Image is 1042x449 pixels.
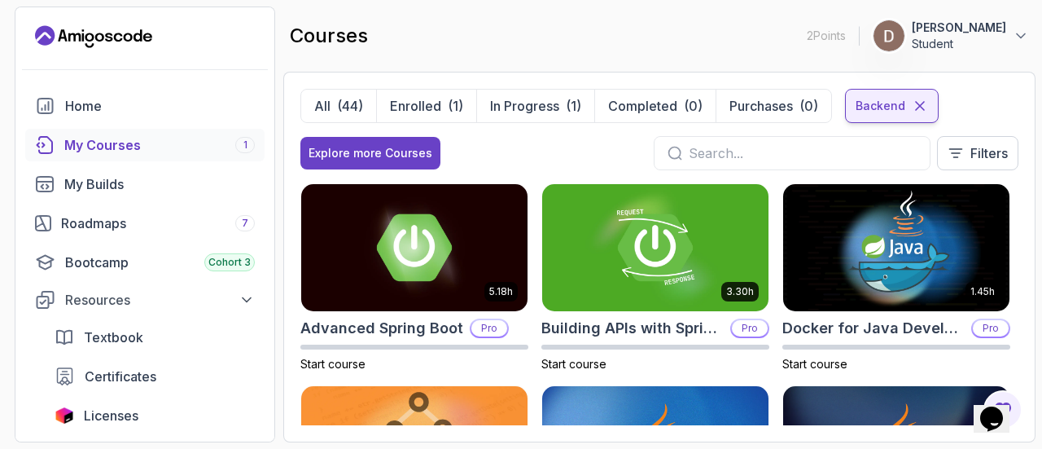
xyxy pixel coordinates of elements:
p: Purchases [729,96,793,116]
button: In Progress(1) [476,90,594,122]
button: Enrolled(1) [376,90,476,122]
h2: Docker for Java Developers [782,317,965,340]
a: bootcamp [25,246,265,279]
iframe: chat widget [974,384,1026,433]
div: My Builds [64,174,255,194]
p: 1.45h [970,285,995,298]
a: home [25,90,265,122]
a: courses [25,129,265,161]
button: Explore more Courses [300,137,440,169]
button: Filters [937,136,1018,170]
p: Pro [732,320,768,337]
p: Backend [856,98,905,114]
a: certificates [45,360,265,393]
p: In Progress [490,96,559,116]
div: (0) [799,96,818,116]
a: Landing page [35,24,152,50]
span: Textbook [84,328,143,347]
button: Completed(0) [594,90,716,122]
span: Start course [541,357,606,371]
span: Start course [300,357,366,371]
p: Student [912,36,1006,52]
p: [PERSON_NAME] [912,20,1006,36]
button: Purchases(0) [716,90,831,122]
input: Search... [689,143,917,163]
a: builds [25,168,265,200]
p: All [314,96,331,116]
button: All(44) [301,90,376,122]
h2: Advanced Spring Boot [300,317,463,340]
p: 2 Points [807,28,846,44]
a: textbook [45,321,265,354]
span: 7 [242,217,248,230]
p: Pro [973,320,1009,337]
div: Home [65,96,255,116]
p: Enrolled [390,96,441,116]
img: jetbrains icon [55,407,74,424]
div: Roadmaps [61,213,255,233]
p: Completed [608,96,677,116]
div: (1) [448,96,463,116]
img: Docker for Java Developers card [783,184,1009,311]
span: 1 [243,139,247,152]
h2: Building APIs with Spring Boot [541,317,724,340]
img: Advanced Spring Boot card [301,184,528,311]
h2: courses [290,23,368,49]
a: roadmaps [25,207,265,240]
p: 3.30h [726,285,754,298]
div: (1) [566,96,581,116]
span: Start course [782,357,847,371]
div: Bootcamp [65,253,255,272]
p: Filters [970,143,1008,163]
span: Licenses [84,406,138,425]
img: Building APIs with Spring Boot card [542,184,768,311]
button: user profile image[PERSON_NAME]Student [873,20,1029,52]
button: Resources [25,285,265,315]
div: (44) [337,96,363,116]
div: Resources [65,290,255,310]
p: Pro [471,320,507,337]
div: (0) [684,96,703,116]
span: Certificates [85,367,156,386]
span: Cohort 3 [208,256,251,269]
a: licenses [45,399,265,432]
img: user profile image [873,20,904,51]
div: Explore more Courses [309,145,432,161]
p: 5.18h [489,285,513,298]
div: My Courses [64,135,255,155]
